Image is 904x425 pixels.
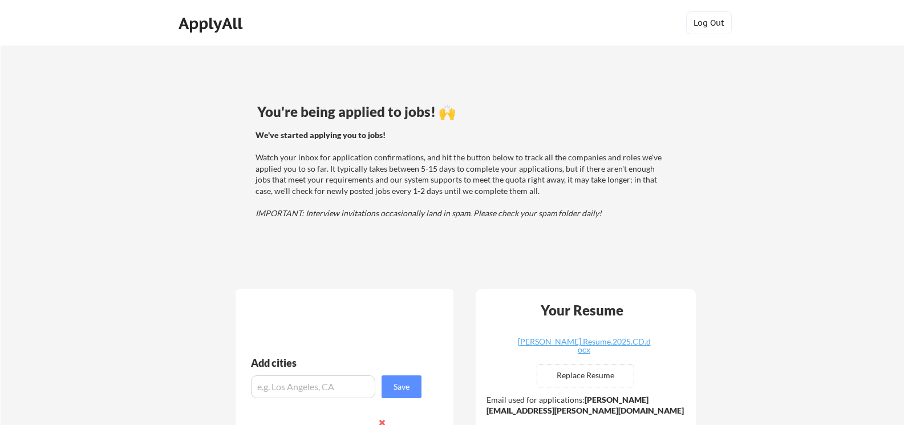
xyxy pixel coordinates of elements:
div: Watch your inbox for application confirmations, and hit the button below to track all the compani... [256,129,667,219]
strong: We've started applying you to jobs! [256,130,386,140]
a: [PERSON_NAME].Resume.2025.CD.docx [516,338,652,355]
div: You're being applied to jobs! 🙌 [257,105,668,119]
strong: [PERSON_NAME][EMAIL_ADDRESS][PERSON_NAME][DOMAIN_NAME] [487,395,684,416]
button: Log Out [686,11,732,34]
input: e.g. Los Angeles, CA [251,375,375,398]
em: IMPORTANT: Interview invitations occasionally land in spam. Please check your spam folder daily! [256,208,602,218]
div: Your Resume [525,303,638,317]
div: [PERSON_NAME].Resume.2025.CD.docx [516,338,652,354]
div: ApplyAll [179,14,246,33]
div: Add cities [251,358,424,368]
button: Save [382,375,421,398]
